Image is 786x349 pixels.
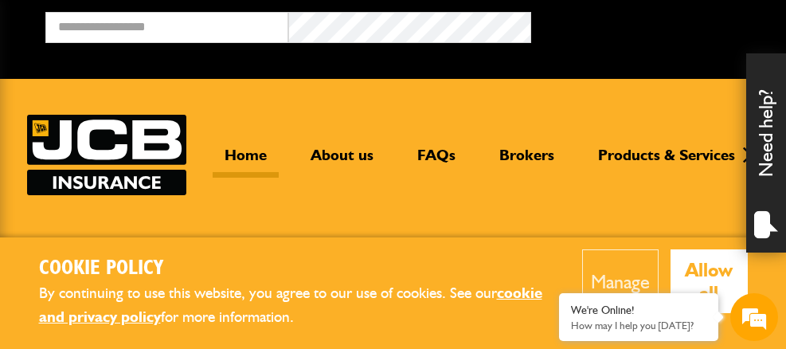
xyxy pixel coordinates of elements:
button: Allow all [671,249,748,313]
div: We're Online! [571,304,706,317]
a: Home [213,146,279,178]
a: FAQs [405,146,467,178]
img: JCB Insurance Services logo [27,115,186,195]
button: Broker Login [531,12,774,37]
h2: Cookie Policy [39,257,559,281]
a: Products & Services [586,146,747,178]
a: About us [299,146,385,178]
p: How may I help you today? [571,320,706,331]
a: JCB Insurance Services [27,115,186,195]
div: Need help? [746,53,786,253]
a: Brokers [487,146,566,178]
button: Manage [582,249,659,313]
p: By continuing to use this website, you agree to our use of cookies. See our for more information. [39,281,559,330]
